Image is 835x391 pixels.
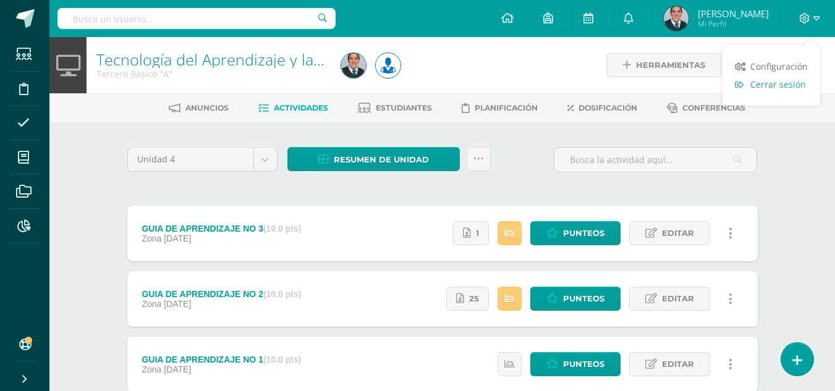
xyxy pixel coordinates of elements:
[142,233,161,243] span: Zona
[274,103,328,112] span: Actividades
[750,78,806,90] span: Cerrar sesión
[164,233,191,243] span: [DATE]
[530,287,621,311] a: Punteos
[664,6,689,31] img: a9976b1cad2e56b1ca6362e8fabb9e16.png
[358,98,432,118] a: Estudiantes
[96,68,326,80] div: Tercero Básico 'A'
[57,8,336,29] input: Busca un usuario...
[258,98,328,118] a: Actividades
[662,222,694,245] span: Editar
[376,53,401,78] img: da59f6ea21f93948affb263ca1346426.png
[263,355,301,364] strong: (10.0 pts)
[723,57,820,75] a: Configuración
[142,364,161,374] span: Zona
[137,148,244,171] span: Unidad 4
[563,287,604,310] span: Punteos
[128,148,277,171] a: Unidad 4
[563,353,604,376] span: Punteos
[698,19,769,29] span: Mi Perfil
[475,103,538,112] span: Planificación
[662,287,694,310] span: Editar
[263,289,301,299] strong: (10.0 pts)
[469,287,479,310] span: 25
[446,287,489,311] a: 25
[563,222,604,245] span: Punteos
[667,98,745,118] a: Conferencias
[579,103,637,112] span: Dosificación
[530,221,621,245] a: Punteos
[263,224,301,233] strong: (10.0 pts)
[462,98,538,118] a: Planificación
[698,7,769,20] span: [PERSON_NAME]
[164,364,191,374] span: [DATE]
[341,53,366,78] img: a9976b1cad2e56b1ca6362e8fabb9e16.png
[662,353,694,376] span: Editar
[142,289,301,299] div: GUIA DE APRENDIZAJE NO 2
[682,103,745,112] span: Conferencias
[169,98,229,118] a: Anuncios
[96,51,326,68] h1: Tecnología del Aprendizaje y la Comunicación (TIC)
[142,299,161,309] span: Zona
[334,148,429,171] span: Resumen de unidad
[750,61,808,72] span: Configuración
[567,98,637,118] a: Dosificación
[607,53,721,77] a: Herramientas
[723,75,820,93] a: Cerrar sesión
[636,54,705,77] span: Herramientas
[96,49,452,70] a: Tecnología del Aprendizaje y la Comunicación (TIC)
[164,299,191,309] span: [DATE]
[142,355,301,364] div: GUIA DE APRENDIZAJE NO 1
[376,103,432,112] span: Estudiantes
[530,352,621,376] a: Punteos
[142,224,301,233] div: GUIA DE APRENDIZAJE NO 3
[554,148,757,172] input: Busca la actividad aquí...
[453,221,489,245] a: 1
[476,222,479,245] span: 1
[287,147,460,171] a: Resumen de unidad
[185,103,229,112] span: Anuncios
